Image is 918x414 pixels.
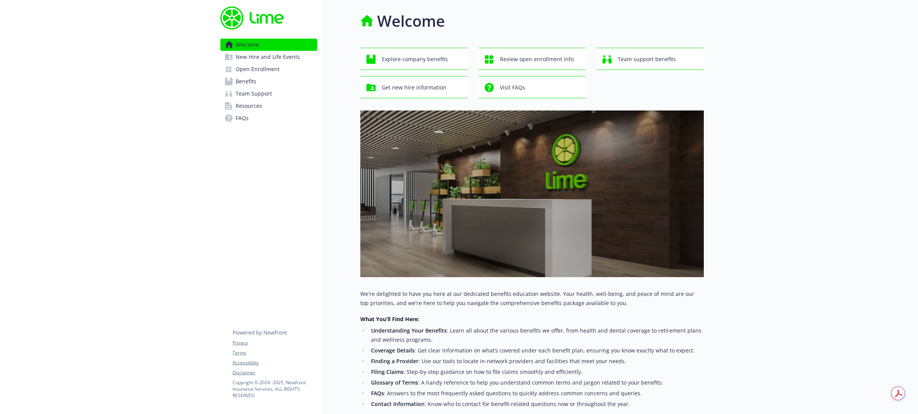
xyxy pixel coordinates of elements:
[360,110,704,277] img: overview page banner
[236,100,262,112] span: Resources
[369,389,704,398] li: : Answers to the most frequently asked questions to quickly address common concerns and queries.
[618,52,676,67] span: Team support benefits
[360,315,419,323] strong: What You’ll Find Here:
[371,390,384,397] strong: FAQs
[371,347,415,354] strong: Coverage Details
[377,10,445,32] h1: Welcome
[382,80,446,95] span: Get new hire information
[220,39,317,51] a: Welcome
[360,76,468,98] button: Get new hire information
[369,346,704,355] li: : Get clear information on what’s covered under each benefit plan, ensuring you know exactly what...
[371,357,418,365] strong: Finding a Provider
[500,52,574,67] span: Review open enrollment info
[233,339,317,346] a: Privacy
[371,368,404,375] strong: Filing Claims
[236,39,259,51] span: Welcome
[369,326,704,344] li: : Learn all about the various benefits we offer, from health and dental coverage to retirement pl...
[360,289,704,308] p: We're delighted to have you here at our dedicated benefits education website. Your health, well-b...
[369,367,704,377] li: : Step-by-step guidance on how to file claims smoothly and efficiently.
[233,369,317,376] a: Disclaimer
[220,75,317,88] a: Benefits
[371,400,425,408] strong: Contact Information
[220,51,317,63] a: New Hire and Life Events
[360,48,468,70] button: Explore company benefits
[236,63,280,75] span: Open Enrollment
[233,379,317,399] p: Copyright © 2024 - 2025 , Newfront Insurance Services, ALL RIGHTS RESERVED
[382,52,448,67] span: Explore company benefits
[236,88,272,100] span: Team Support
[479,76,586,98] button: Visit FAQs
[220,63,317,75] a: Open Enrollment
[500,80,525,95] span: Visit FAQs
[233,349,317,356] a: Terms
[369,399,704,409] li: : Know who to contact for benefit-related questions now or throughout the year.
[371,327,447,334] strong: Understanding Your Benefits
[371,379,418,386] strong: Glossary of Terms
[369,357,704,366] li: : Use our tools to locate in-network providers and facilities that meet your needs.
[479,48,586,70] button: Review open enrollment info
[220,88,317,100] a: Team Support
[233,359,317,366] a: Accessibility
[596,48,704,70] button: Team support benefits
[236,51,300,63] span: New Hire and Life Events
[236,75,256,88] span: Benefits
[220,100,317,112] a: Resources
[369,378,704,387] li: : A handy reference to help you understand common terms and jargon related to your benefits.
[236,112,249,124] span: FAQs
[220,112,317,124] a: FAQs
